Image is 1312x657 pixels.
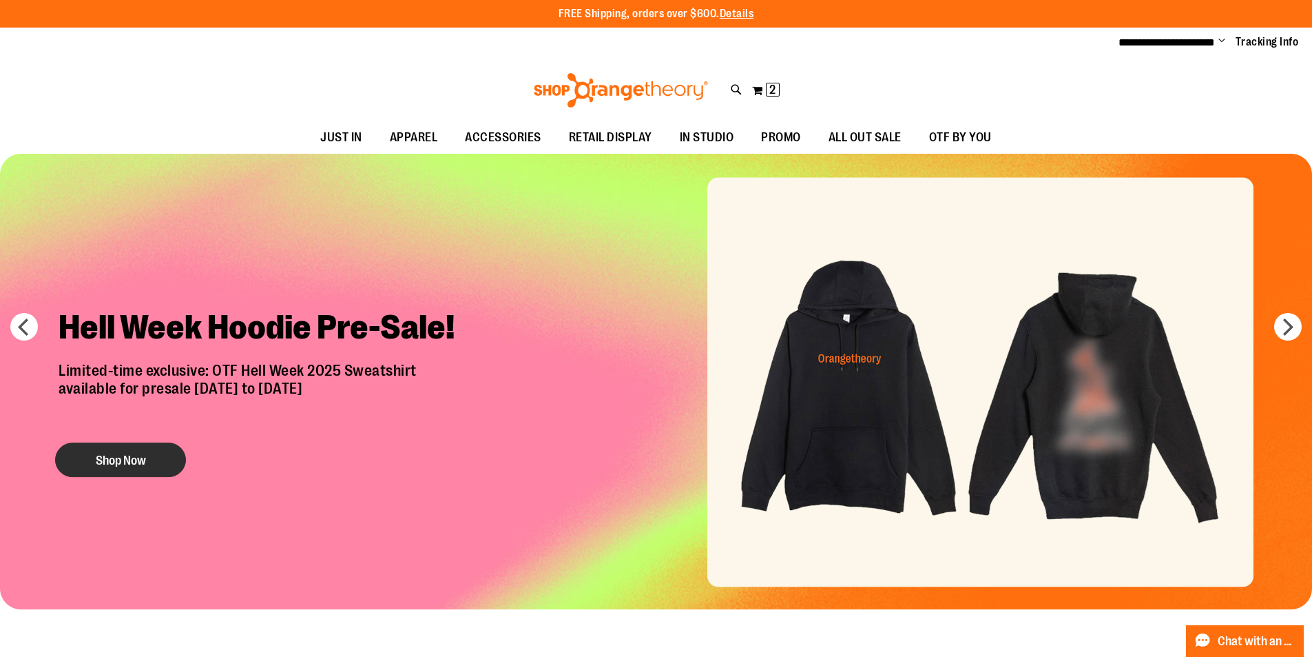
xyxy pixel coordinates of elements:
span: APPAREL [390,122,438,153]
h2: Hell Week Hoodie Pre-Sale! [48,296,479,362]
span: PROMO [761,122,801,153]
p: Limited-time exclusive: OTF Hell Week 2025 Sweatshirt available for presale [DATE] to [DATE] [48,362,479,429]
a: Details [720,8,754,20]
span: Chat with an Expert [1218,635,1295,648]
button: Chat with an Expert [1186,625,1304,657]
img: Shop Orangetheory [532,73,710,108]
span: IN STUDIO [680,122,734,153]
span: 2 [769,83,775,97]
span: ALL OUT SALE [829,122,902,153]
a: Tracking Info [1236,34,1299,50]
span: OTF BY YOU [929,122,992,153]
button: Account menu [1218,35,1225,49]
span: JUST IN [320,122,362,153]
span: RETAIL DISPLAY [569,122,652,153]
button: next [1274,313,1302,341]
button: Shop Now [55,443,186,477]
span: ACCESSORIES [465,122,541,153]
a: Hell Week Hoodie Pre-Sale! Limited-time exclusive: OTF Hell Week 2025 Sweatshirtavailable for pre... [48,296,479,485]
p: FREE Shipping, orders over $600. [559,6,754,22]
button: prev [10,313,38,341]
